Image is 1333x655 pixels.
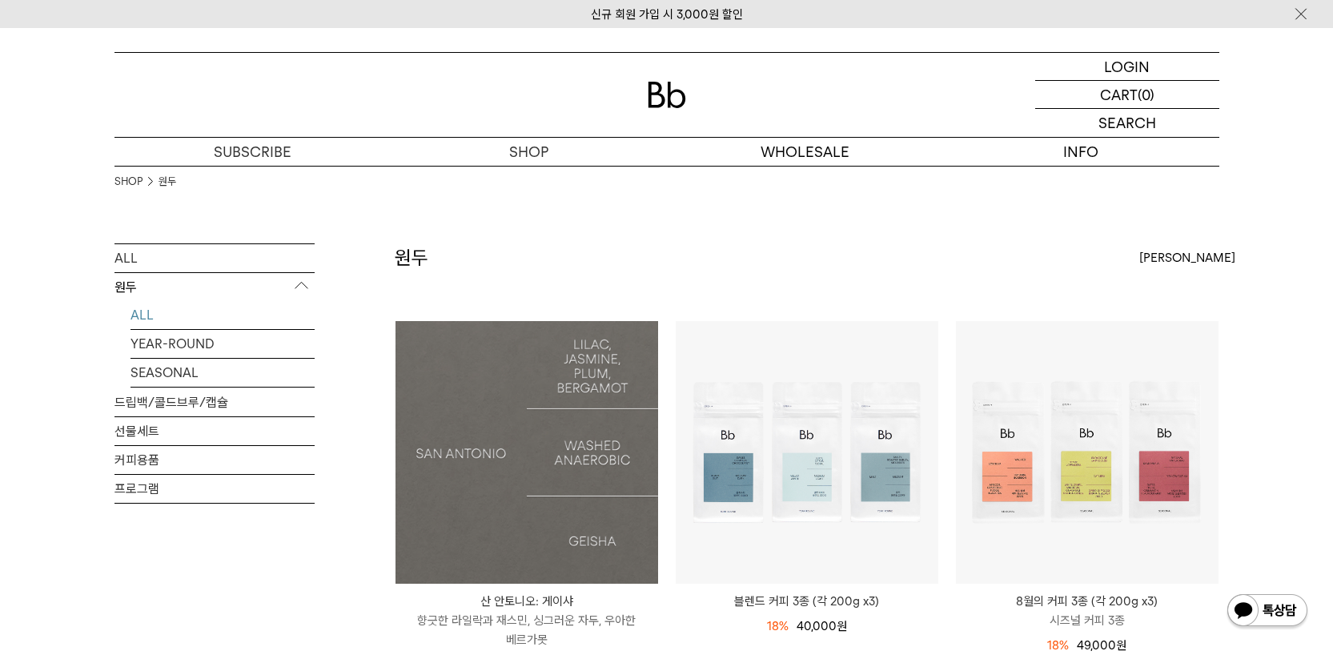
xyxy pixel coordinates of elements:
a: ALL [130,301,315,329]
img: 로고 [648,82,686,108]
p: INFO [943,138,1219,166]
a: CART (0) [1035,81,1219,109]
a: LOGIN [1035,53,1219,81]
a: 선물세트 [114,417,315,445]
img: 8월의 커피 3종 (각 200g x3) [956,321,1219,584]
a: 신규 회원 가입 시 3,000원 할인 [591,7,743,22]
p: WHOLESALE [667,138,943,166]
p: CART [1100,81,1138,108]
p: 시즈널 커피 3종 [956,611,1219,630]
p: 향긋한 라일락과 재스민, 싱그러운 자두, 우아한 베르가못 [395,611,658,649]
a: 프로그램 [114,475,315,503]
p: 원두 [114,273,315,302]
p: 산 안토니오: 게이샤 [395,592,658,611]
img: 블렌드 커피 3종 (각 200g x3) [676,321,938,584]
span: 40,000 [797,619,847,633]
a: YEAR-ROUND [130,330,315,358]
span: 원 [837,619,847,633]
a: 8월의 커피 3종 (각 200g x3) 시즈널 커피 3종 [956,592,1219,630]
a: 원두 [159,174,176,190]
a: 드립백/콜드브루/캡슐 [114,388,315,416]
p: 8월의 커피 3종 (각 200g x3) [956,592,1219,611]
p: SEARCH [1098,109,1156,137]
img: 카카오톡 채널 1:1 채팅 버튼 [1226,593,1309,631]
div: 18% [1047,636,1069,655]
a: SHOP [391,138,667,166]
p: (0) [1138,81,1154,108]
a: ALL [114,244,315,272]
img: 1000001220_add2_044.jpg [395,321,658,584]
a: SEASONAL [130,359,315,387]
a: 커피용품 [114,446,315,474]
a: 산 안토니오: 게이샤 [395,321,658,584]
a: SHOP [114,174,143,190]
a: SUBSCRIBE [114,138,391,166]
h2: 원두 [395,244,428,271]
div: 18% [767,617,789,636]
a: 산 안토니오: 게이샤 향긋한 라일락과 재스민, 싱그러운 자두, 우아한 베르가못 [395,592,658,649]
span: 원 [1116,638,1126,653]
a: 블렌드 커피 3종 (각 200g x3) [676,592,938,611]
span: [PERSON_NAME] [1139,248,1235,267]
p: LOGIN [1104,53,1150,80]
span: 49,000 [1077,638,1126,653]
